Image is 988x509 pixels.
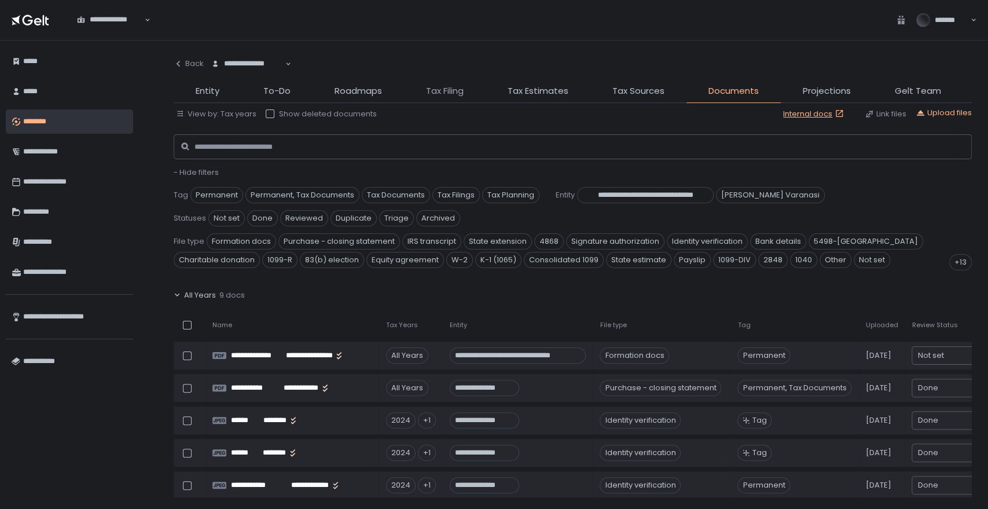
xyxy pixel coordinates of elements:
[335,85,382,98] span: Roadmaps
[667,233,748,250] span: Identity verification
[803,85,851,98] span: Projections
[737,477,790,493] span: Permanent
[750,233,806,250] span: Bank details
[418,412,436,429] div: +1
[865,448,891,458] span: [DATE]
[174,236,204,247] span: File type
[534,233,564,250] span: 4868
[737,321,750,329] span: Tag
[737,347,790,364] span: Permanent
[386,380,428,396] div: All Years
[716,187,825,203] span: [PERSON_NAME] Varanasi
[606,252,671,268] span: State estimate
[69,8,150,32] div: Search for option
[464,233,532,250] span: State extension
[713,252,756,268] span: 1099-DIV
[600,412,681,429] div: Identity verification
[366,252,444,268] span: Equity agreement
[708,85,759,98] span: Documents
[912,321,957,329] span: Review Status
[895,85,941,98] span: Gelt Team
[247,210,278,226] span: Done
[600,380,721,396] div: Purchase - closing statement
[432,187,480,203] span: Tax Filings
[208,210,245,226] span: Not set
[446,252,473,268] span: W-2
[917,350,943,361] span: Not set
[184,290,216,301] span: All Years
[752,448,766,458] span: Tag
[508,85,568,98] span: Tax Estimates
[379,210,414,226] span: Triage
[917,382,938,394] span: Done
[674,252,711,268] span: Payslip
[174,190,188,200] span: Tag
[176,109,256,119] button: View by: Tax years
[475,252,521,268] span: K-1 (1065)
[207,233,276,250] span: Formation docs
[809,233,923,250] span: 5498-[GEOGRAPHIC_DATA]
[600,477,681,493] div: Identity verification
[865,350,891,361] span: [DATE]
[916,108,972,118] button: Upload files
[300,252,364,268] span: 83(b) election
[865,321,898,329] span: Uploaded
[212,321,232,329] span: Name
[263,85,291,98] span: To-Do
[402,233,461,250] span: IRS transcript
[219,290,245,301] span: 9 docs
[854,252,890,268] span: Not set
[865,415,891,426] span: [DATE]
[386,412,416,429] div: 2024
[612,85,664,98] span: Tax Sources
[190,187,243,203] span: Permanent
[386,347,428,364] div: All Years
[418,445,436,461] div: +1
[566,233,664,250] span: Signature authorization
[262,252,297,268] span: 1099-R
[196,85,219,98] span: Entity
[174,213,206,224] span: Statuses
[865,480,891,490] span: [DATE]
[280,210,328,226] span: Reviewed
[783,109,846,119] a: Internal docs
[362,187,430,203] span: Tax Documents
[416,210,460,226] span: Archived
[174,252,260,268] span: Charitable donation
[790,252,817,268] span: 1040
[865,383,891,393] span: [DATE]
[418,477,436,493] div: +1
[426,85,464,98] span: Tax Filing
[600,321,626,329] span: File type
[330,210,377,226] span: Duplicate
[174,52,204,75] button: Back
[386,477,416,493] div: 2024
[865,109,906,119] button: Link files
[758,252,788,268] span: 2848
[600,347,669,364] div: Formation docs
[450,321,467,329] span: Entity
[752,415,766,426] span: Tag
[917,479,938,491] span: Done
[524,252,604,268] span: Consolidated 1099
[917,415,938,426] span: Done
[482,187,539,203] span: Tax Planning
[245,187,359,203] span: Permanent, Tax Documents
[386,445,416,461] div: 2024
[278,233,400,250] span: Purchase - closing statement
[737,380,851,396] span: Permanent, Tax Documents
[211,69,284,80] input: Search for option
[174,167,219,178] button: - Hide filters
[386,321,418,329] span: Tax Years
[820,252,851,268] span: Other
[600,445,681,461] div: Identity verification
[917,447,938,459] span: Done
[949,254,972,270] div: +13
[174,58,204,69] div: Back
[77,25,144,36] input: Search for option
[556,190,575,200] span: Entity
